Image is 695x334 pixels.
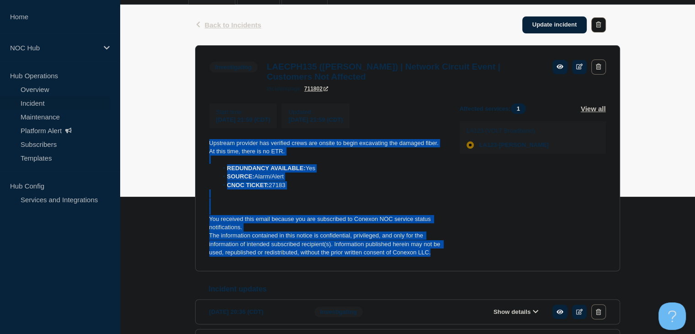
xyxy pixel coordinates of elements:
[304,86,328,92] a: 711802
[227,182,269,189] strong: CNOC TICKET:
[511,103,526,114] span: 1
[209,304,301,319] div: [DATE] 20:36 (CDT)
[479,141,549,149] span: LA123-[PERSON_NAME]
[218,172,445,181] li: Alarm/Alert
[227,173,255,180] strong: SOURCE:
[467,127,549,134] p: LA123 (VOLT Broadband)
[209,215,445,232] p: You received this email because you are subscribed to Conexon NOC service status notifications.
[195,21,261,29] button: Back to Incidents
[314,307,363,317] span: Investigating
[267,86,288,92] span: incident
[216,116,271,123] span: [DATE] 21:59 (CDT)
[218,181,445,189] li: 27183
[658,302,686,330] iframe: Help Scout Beacon - Open
[267,62,543,82] h3: LAECPH135 ([PERSON_NAME]) | Network Circuit Event | Customers Not Affected
[227,165,306,172] strong: REDUNDANCY AVAILABLE:
[205,21,261,29] span: Back to Incidents
[491,308,541,316] button: Show details
[267,86,301,92] p: page
[216,108,271,115] p: Start time :
[209,147,445,156] p: At this time, there is no ETR.
[581,103,606,114] button: View all
[218,164,445,172] li: Yes
[467,141,474,149] div: affected
[209,232,445,257] p: The information contained in this notice is confidential, privileged, and only for the informatio...
[522,16,587,33] a: Update incident
[209,285,620,293] h2: Incident updates
[460,103,531,114] span: Affected services:
[209,62,258,72] span: Investigating
[288,115,343,123] div: [DATE] 21:59 (CDT)
[10,44,98,52] p: NOC Hub
[288,108,343,115] p: Updated :
[209,139,445,147] p: Upstream provider has verified crews are onsite to begin excavating the damaged fiber.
